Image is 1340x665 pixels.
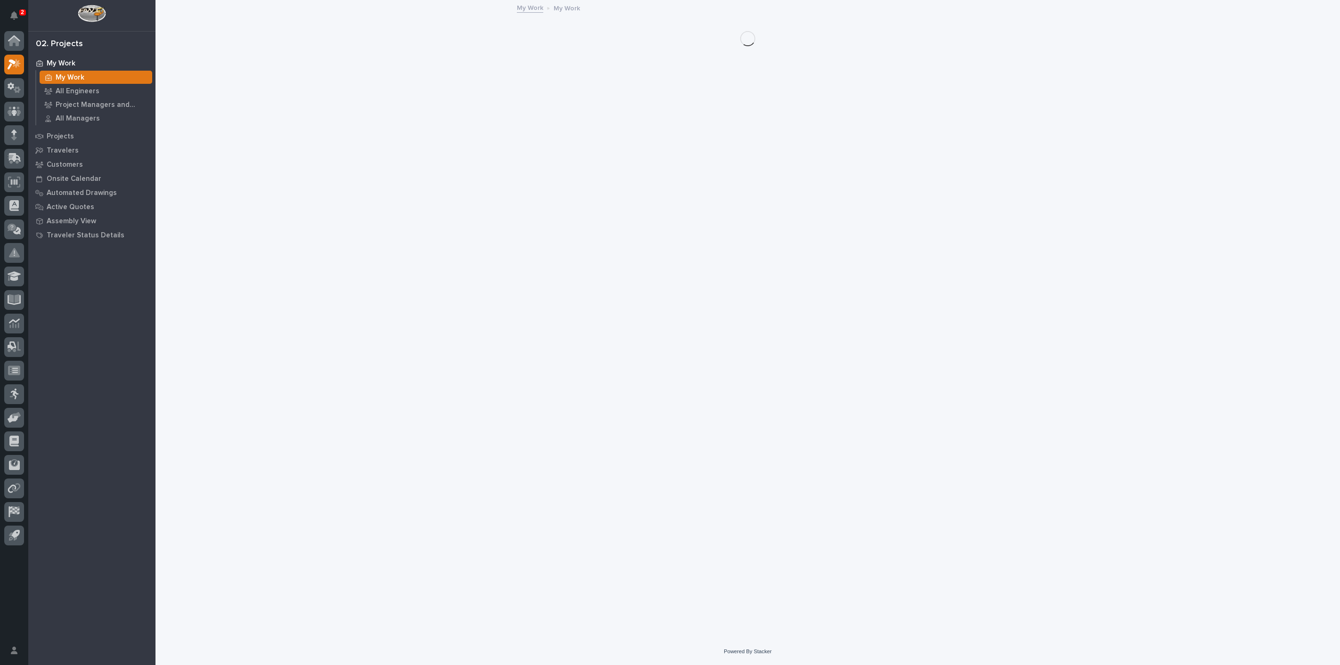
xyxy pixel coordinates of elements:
p: All Managers [56,114,100,123]
a: My Work [517,2,543,13]
p: Project Managers and Engineers [56,101,148,109]
p: My Work [47,59,75,68]
p: Assembly View [47,217,96,226]
a: Project Managers and Engineers [36,98,155,111]
p: My Work [56,73,84,82]
a: All Managers [36,112,155,125]
div: Notifications2 [12,11,24,26]
p: Traveler Status Details [47,231,124,240]
a: Assembly View [28,214,155,228]
p: Active Quotes [47,203,94,211]
p: Travelers [47,146,79,155]
a: Travelers [28,143,155,157]
a: Traveler Status Details [28,228,155,242]
p: My Work [554,2,580,13]
p: All Engineers [56,87,99,96]
a: My Work [36,71,155,84]
a: Active Quotes [28,200,155,214]
p: Onsite Calendar [47,175,101,183]
a: My Work [28,56,155,70]
button: Notifications [4,6,24,25]
p: Automated Drawings [47,189,117,197]
div: 02. Projects [36,39,83,49]
p: Projects [47,132,74,141]
img: Workspace Logo [78,5,106,22]
p: Customers [47,161,83,169]
a: Automated Drawings [28,186,155,200]
a: Projects [28,129,155,143]
a: Customers [28,157,155,171]
a: Onsite Calendar [28,171,155,186]
p: 2 [21,9,24,16]
a: All Engineers [36,84,155,97]
a: Powered By Stacker [724,649,771,654]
